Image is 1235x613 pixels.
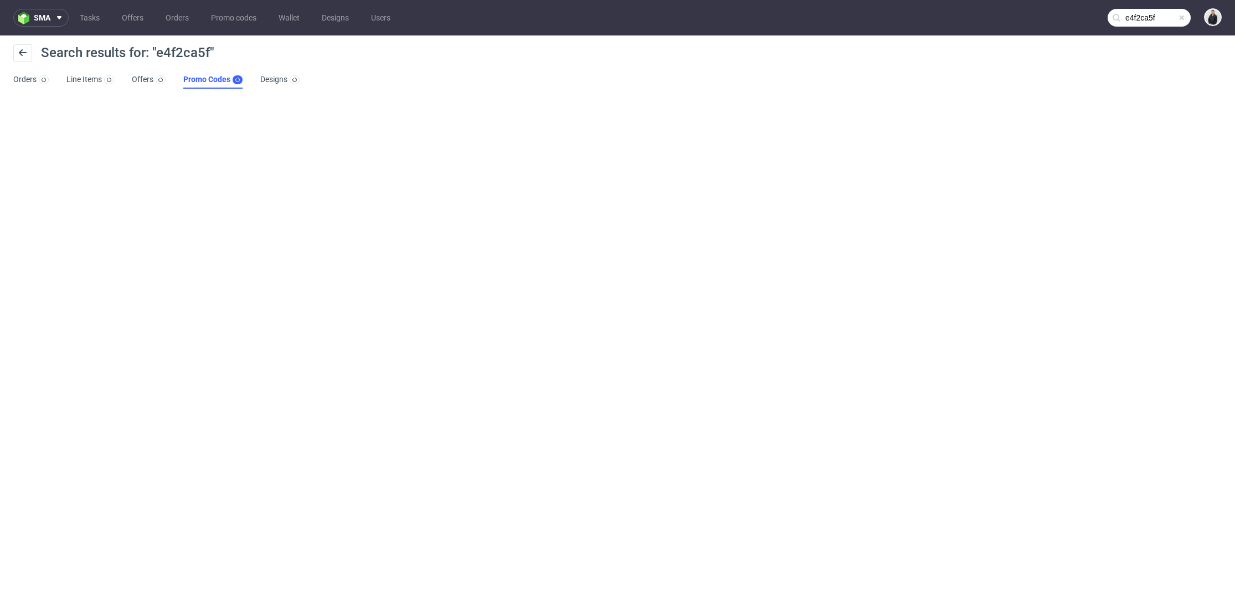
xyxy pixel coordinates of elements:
[34,14,50,22] span: sma
[66,71,114,89] a: Line Items
[115,9,150,27] a: Offers
[13,71,49,89] a: Orders
[73,9,106,27] a: Tasks
[315,9,356,27] a: Designs
[13,9,69,27] button: sma
[132,71,166,89] a: Offers
[183,71,243,89] a: Promo Codes
[364,9,397,27] a: Users
[41,45,214,60] span: Search results for: "e4f2ca5f"
[1205,9,1221,25] img: Adrian Margula
[272,9,306,27] a: Wallet
[18,12,34,24] img: logo
[204,9,263,27] a: Promo codes
[159,9,195,27] a: Orders
[260,71,300,89] a: Designs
